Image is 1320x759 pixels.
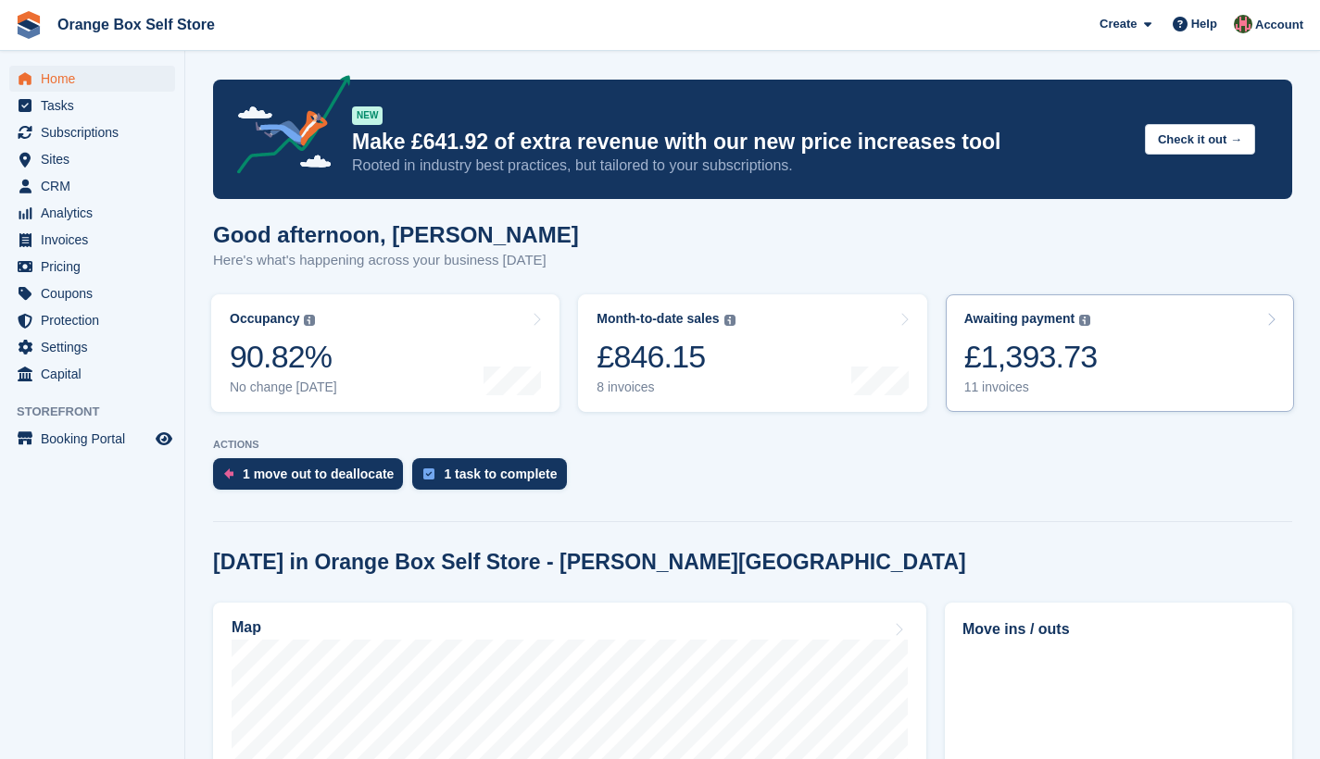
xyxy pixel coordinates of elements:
div: 90.82% [230,338,337,376]
img: David Clark [1234,15,1252,33]
a: menu [9,146,175,172]
img: price-adjustments-announcement-icon-8257ccfd72463d97f412b2fc003d46551f7dbcb40ab6d574587a9cd5c0d94... [221,75,351,180]
a: menu [9,307,175,333]
span: Create [1100,15,1137,33]
div: 1 move out to deallocate [243,467,394,481]
span: Booking Portal [41,426,152,452]
div: 1 task to complete [444,467,557,481]
a: 1 task to complete [412,458,575,499]
img: move_outs_to_deallocate_icon-f764333ba52eb49d3ac5e1228854f67142a1ed5810a6f6cc68b1a99e826820c5.svg [224,468,233,479]
a: menu [9,66,175,92]
img: task-75834270c22a3079a89374b754ae025e5fb1db73e45f91037f5363f120a921f8.svg [423,468,434,479]
span: CRM [41,173,152,199]
a: menu [9,227,175,253]
div: No change [DATE] [230,379,337,395]
a: menu [9,119,175,145]
span: Account [1255,16,1303,34]
p: Here's what's happening across your business [DATE] [213,250,579,271]
img: stora-icon-8386f47178a22dfd0bd8f6a31ec36ba5ce8667c1dd55bd0f319d3a0aa187defe.svg [15,11,43,39]
span: Storefront [17,403,184,421]
a: Preview store [153,428,175,450]
span: Tasks [41,93,152,118]
a: menu [9,280,175,306]
div: Occupancy [230,311,299,327]
img: icon-info-grey-7440780725fd019a000dd9b08b2336e03edf1995a4989e88bcd33f0948082b44.svg [724,315,735,326]
a: menu [9,426,175,452]
p: Make £641.92 of extra revenue with our new price increases tool [352,129,1130,156]
a: menu [9,254,175,280]
a: Orange Box Self Store [50,9,222,40]
a: menu [9,361,175,387]
a: Awaiting payment £1,393.73 11 invoices [946,294,1294,412]
div: 11 invoices [964,379,1098,395]
p: Rooted in industry best practices, but tailored to your subscriptions. [352,156,1130,176]
span: Invoices [41,227,152,253]
a: menu [9,200,175,226]
span: Sites [41,146,152,172]
span: Protection [41,307,152,333]
a: Month-to-date sales £846.15 8 invoices [578,294,926,412]
div: £1,393.73 [964,338,1098,376]
span: Pricing [41,254,152,280]
a: menu [9,334,175,360]
div: 8 invoices [597,379,735,395]
h1: Good afternoon, [PERSON_NAME] [213,222,579,247]
img: icon-info-grey-7440780725fd019a000dd9b08b2336e03edf1995a4989e88bcd33f0948082b44.svg [304,315,315,326]
div: Awaiting payment [964,311,1075,327]
span: Coupons [41,280,152,306]
span: Home [41,66,152,92]
span: Settings [41,334,152,360]
a: menu [9,173,175,199]
h2: Map [232,619,261,636]
p: ACTIONS [213,439,1292,451]
span: Analytics [41,200,152,226]
h2: [DATE] in Orange Box Self Store - [PERSON_NAME][GEOGRAPHIC_DATA] [213,550,966,575]
h2: Move ins / outs [962,618,1275,641]
a: menu [9,93,175,118]
div: Month-to-date sales [597,311,719,327]
a: 1 move out to deallocate [213,458,412,499]
span: Subscriptions [41,119,152,145]
img: icon-info-grey-7440780725fd019a000dd9b08b2336e03edf1995a4989e88bcd33f0948082b44.svg [1079,315,1090,326]
span: Capital [41,361,152,387]
div: NEW [352,106,383,125]
div: £846.15 [597,338,735,376]
button: Check it out → [1145,124,1255,155]
a: Occupancy 90.82% No change [DATE] [211,294,559,412]
span: Help [1191,15,1217,33]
